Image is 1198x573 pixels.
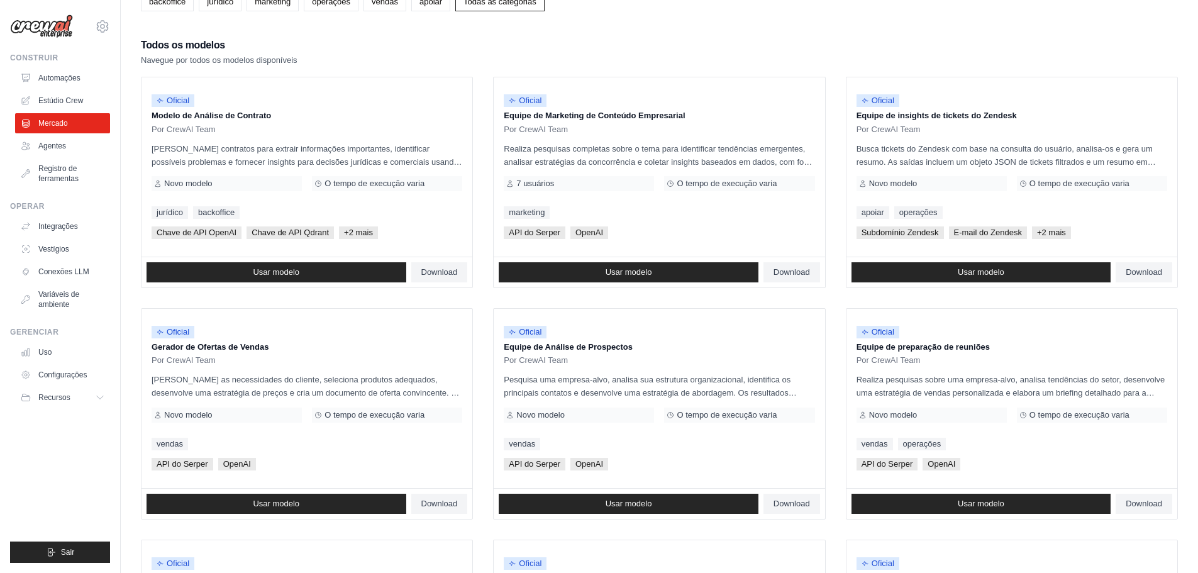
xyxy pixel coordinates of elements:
[763,494,820,514] a: Download
[253,267,299,277] font: Usar modelo
[61,548,74,557] font: Sair
[38,96,83,105] font: Estúdio Crew
[10,542,110,563] button: Sair
[504,206,550,219] a: marketing
[872,327,894,337] font: Oficial
[1126,499,1162,508] font: Download
[857,375,1165,438] font: Realiza pesquisas sobre uma empresa-alvo, analisa tendências do setor, desenvolve uma estratégia ...
[15,136,110,156] a: Agentes
[10,202,45,211] font: Operar
[954,228,1022,237] font: E-mail do Zendesk
[504,355,568,365] font: Por CrewAI Team
[167,96,189,105] font: Oficial
[252,228,329,237] font: Chave de API Qdrant
[15,262,110,282] a: Conexões LLM
[167,327,189,337] font: Oficial
[152,125,216,134] font: Por CrewAI Team
[899,208,938,217] font: operações
[152,438,188,450] a: vendas
[15,239,110,259] a: Vestígios
[851,494,1111,514] a: Usar modelo
[164,410,213,420] font: Novo modelo
[157,439,183,448] font: vendas
[499,262,758,282] a: Usar modelo
[157,459,208,469] font: API do Serper
[509,439,535,448] font: vendas
[1116,494,1172,514] a: Download
[857,144,1167,193] font: Busca tickets do Zendesk com base na consulta do usuário, analisa-os e gera um resumo. As saídas ...
[857,342,990,352] font: Equipe de preparação de reuniões
[857,111,1017,120] font: Equipe de insights de tickets do Zendesk
[504,144,814,247] font: Realiza pesquisas completas sobre o tema para identificar tendências emergentes, analisar estraté...
[157,228,236,237] font: Chave de API OpenAI
[38,348,52,357] font: Uso
[38,290,79,309] font: Variáveis de ambiente
[862,459,913,469] font: API do Serper
[15,91,110,111] a: Estúdio Crew
[38,370,87,379] font: Configurações
[141,55,297,65] font: Navegue por todos os modelos disponíveis
[15,113,110,133] a: Mercado
[421,267,458,277] font: Download
[38,245,69,253] font: Vestígios
[504,375,809,438] font: Pesquisa uma empresa-alvo, analisa sua estrutura organizacional, identifica os principais contato...
[15,216,110,236] a: Integrações
[147,494,406,514] a: Usar modelo
[509,208,545,217] font: marketing
[167,559,189,568] font: Oficial
[774,499,810,508] font: Download
[344,228,373,237] font: +2 mais
[958,499,1004,508] font: Usar modelo
[903,439,941,448] font: operações
[253,499,299,508] font: Usar modelo
[504,342,633,352] font: Equipe de Análise de Prospectos
[869,179,918,188] font: Novo modelo
[411,494,468,514] a: Download
[10,14,73,38] img: Logotipo
[519,559,541,568] font: Oficial
[15,387,110,408] button: Recursos
[857,355,921,365] font: Por CrewAI Team
[38,393,70,402] font: Recursos
[157,208,183,217] font: jurídico
[509,228,560,237] font: API do Serper
[152,144,462,180] font: [PERSON_NAME] contratos para extrair informações importantes, identificar possíveis problemas e f...
[504,111,685,120] font: Equipe de Marketing de Conteúdo Empresarial
[763,262,820,282] a: Download
[519,96,541,105] font: Oficial
[898,438,946,450] a: operações
[862,208,884,217] font: apoiar
[606,499,652,508] font: Usar modelo
[324,410,424,420] font: O tempo de execução varia
[38,222,78,231] font: Integrações
[504,438,540,450] a: vendas
[504,125,568,134] font: Por CrewAI Team
[857,438,893,450] a: vendas
[1116,262,1172,282] a: Download
[677,410,777,420] font: O tempo de execução varia
[862,439,888,448] font: vendas
[421,499,458,508] font: Download
[958,267,1004,277] font: Usar modelo
[38,164,79,183] font: Registro de ferramentas
[1029,179,1129,188] font: O tempo de execução varia
[857,125,921,134] font: Por CrewAI Team
[1029,410,1129,420] font: O tempo de execução varia
[147,262,406,282] a: Usar modelo
[15,365,110,385] a: Configurações
[1037,228,1066,237] font: +2 mais
[152,355,216,365] font: Por CrewAI Team
[223,459,251,469] font: OpenAI
[324,179,424,188] font: O tempo de execução varia
[15,159,110,189] a: Registro de ferramentas
[152,111,271,120] font: Modelo de Análise de Contrato
[1126,267,1162,277] font: Download
[516,410,565,420] font: Novo modelo
[38,142,66,150] font: Agentes
[519,327,541,337] font: Oficial
[857,206,889,219] a: apoiar
[193,206,240,219] a: backoffice
[509,459,560,469] font: API do Serper
[152,342,269,352] font: Gerador de Ofertas de Vendas
[928,459,955,469] font: OpenAI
